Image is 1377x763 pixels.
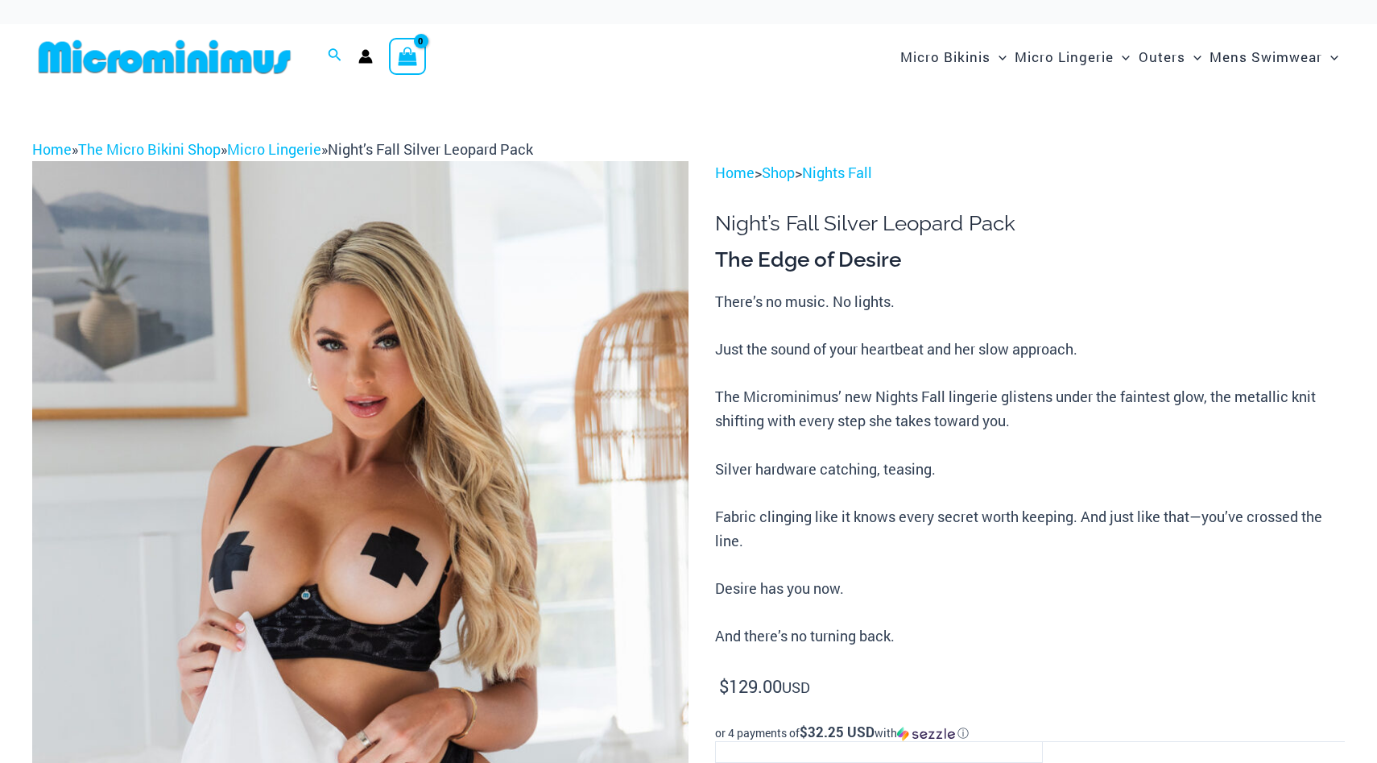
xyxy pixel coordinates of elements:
[389,38,426,75] a: View Shopping Cart, empty
[719,674,782,698] bdi: 129.00
[715,247,1345,274] h3: The Edge of Desire
[715,211,1345,236] h1: Night’s Fall Silver Leopard Pack
[715,163,755,182] a: Home
[715,725,1345,741] div: or 4 payments of$32.25 USDwithSezzle Click to learn more about Sezzle
[1185,36,1201,77] span: Menu Toggle
[990,36,1007,77] span: Menu Toggle
[1114,36,1130,77] span: Menu Toggle
[719,674,729,698] span: $
[1135,32,1205,81] a: OutersMenu ToggleMenu Toggle
[1139,36,1185,77] span: Outers
[32,39,297,75] img: MM SHOP LOGO FLAT
[358,49,373,64] a: Account icon link
[894,30,1345,84] nav: Site Navigation
[328,139,533,159] span: Night’s Fall Silver Leopard Pack
[715,725,1345,741] div: or 4 payments of with
[800,723,875,741] span: $32.25 USD
[896,32,1011,81] a: Micro BikinisMenu ToggleMenu Toggle
[1205,32,1342,81] a: Mens SwimwearMenu ToggleMenu Toggle
[1210,36,1322,77] span: Mens Swimwear
[802,163,872,182] a: Nights Fall
[1015,36,1114,77] span: Micro Lingerie
[1011,32,1134,81] a: Micro LingerieMenu ToggleMenu Toggle
[715,161,1345,185] p: > >
[715,674,1345,700] p: USD
[78,139,221,159] a: The Micro Bikini Shop
[762,163,795,182] a: Shop
[32,139,533,159] span: » » »
[32,139,72,159] a: Home
[328,46,342,67] a: Search icon link
[900,36,990,77] span: Micro Bikinis
[897,727,955,741] img: Sezzle
[227,139,321,159] a: Micro Lingerie
[715,290,1345,649] p: There’s no music. No lights. Just the sound of your heartbeat and her slow approach. The Micromin...
[1322,36,1338,77] span: Menu Toggle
